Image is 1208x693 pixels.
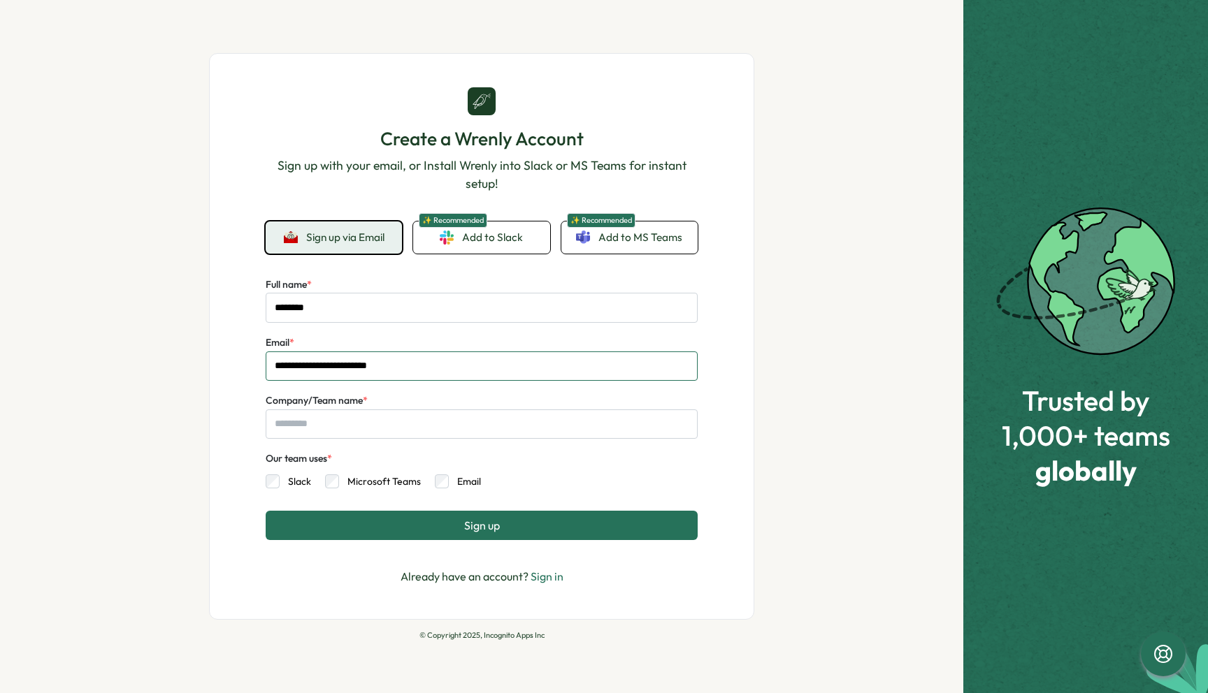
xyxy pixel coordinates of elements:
span: ✨ Recommended [419,213,487,228]
label: Email [266,335,294,351]
p: Sign up with your email, or Install Wrenly into Slack or MS Teams for instant setup! [266,156,698,194]
label: Microsoft Teams [339,474,421,488]
span: Add to MS Teams [598,230,682,245]
a: ✨ RecommendedAdd to Slack [413,221,549,254]
label: Company/Team name [266,393,368,409]
span: Trusted by [1002,385,1170,416]
p: Already have an account? [401,568,563,585]
h1: Create a Wrenly Account [266,126,698,151]
button: Sign up [266,511,698,540]
label: Email [449,474,481,488]
button: Sign up via Email [266,221,402,254]
span: Add to Slack [462,230,523,245]
p: © Copyright 2025, Incognito Apps Inc [209,631,754,640]
span: ✨ Recommended [567,213,635,228]
a: ✨ RecommendedAdd to MS Teams [561,221,698,254]
span: Sign up via Email [306,231,384,244]
span: Sign up [464,519,500,532]
span: 1,000+ teams [1002,420,1170,451]
a: Sign in [531,569,563,583]
label: Full name [266,277,312,293]
span: globally [1002,455,1170,486]
label: Slack [280,474,311,488]
div: Our team uses [266,451,332,467]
